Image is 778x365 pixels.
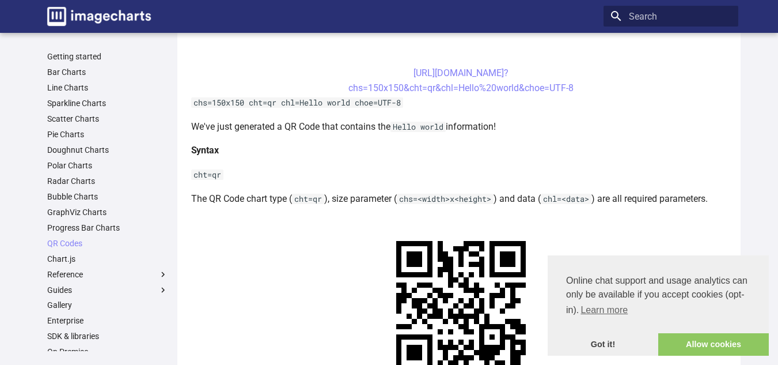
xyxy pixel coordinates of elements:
p: We've just generated a QR Code that contains the information! [191,119,731,134]
a: allow cookies [658,333,769,356]
label: Guides [47,285,168,295]
a: Getting started [47,51,168,62]
code: Hello world [390,122,446,132]
a: Scatter Charts [47,114,168,124]
a: On Premise [47,347,168,357]
img: logo [47,7,151,26]
p: The QR Code chart type ( ), size parameter ( ) and data ( ) are all required parameters. [191,191,731,206]
a: QR Codes [47,238,168,249]
a: Enterprise [47,315,168,326]
code: chs=150x150 cht=qr chl=Hello world choe=UTF-8 [191,97,403,108]
a: Doughnut Charts [47,145,168,155]
a: SDK & libraries [47,331,168,341]
a: dismiss cookie message [548,333,658,356]
label: Reference [47,269,168,280]
input: Search [604,6,738,27]
a: learn more about cookies [579,302,629,319]
a: Pie Charts [47,129,168,140]
h4: Syntax [191,143,731,158]
a: Image-Charts documentation [43,2,155,31]
span: Online chat support and usage analytics can only be available if you accept cookies (opt-in). [566,274,750,319]
a: Line Charts [47,82,168,93]
a: Chart.js [47,254,168,264]
code: chs=<width>x<height> [397,194,494,204]
a: Sparkline Charts [47,98,168,108]
div: cookieconsent [548,255,769,356]
a: GraphViz Charts [47,207,168,217]
a: Radar Charts [47,176,168,186]
a: Progress Bar Charts [47,223,168,233]
a: Bubble Charts [47,191,168,202]
code: cht=qr [292,194,324,204]
a: Polar Charts [47,160,168,171]
code: cht=qr [191,170,223,180]
a: Bar Charts [47,67,168,77]
code: chl=<data> [541,194,591,204]
a: [URL][DOMAIN_NAME]?chs=150x150&cht=qr&chl=Hello%20world&choe=UTF-8 [348,67,574,93]
a: Gallery [47,300,168,310]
